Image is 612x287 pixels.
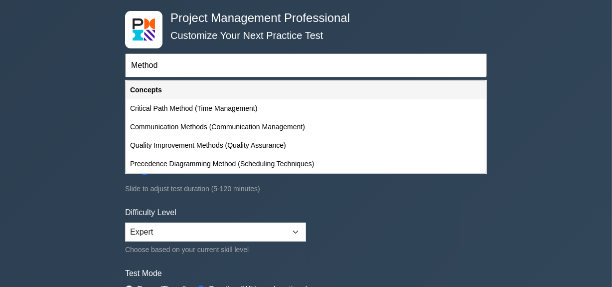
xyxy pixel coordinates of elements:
[126,155,486,173] div: Precedence Diagramming Method (Scheduling Techniques)
[125,53,487,77] input: Start typing to filter on topic or concept...
[125,268,487,280] label: Test Mode
[125,183,487,195] div: Slide to adjust test duration (5-120 minutes)
[126,81,486,99] div: Concepts
[126,99,486,118] div: Critical Path Method (Time Management)
[126,136,486,155] div: Quality Improvement Methods (Quality Assurance)
[125,244,306,256] div: Choose based on your current skill level
[166,11,438,25] h4: Project Management Professional
[125,207,176,219] label: Difficulty Level
[126,118,486,136] div: Communication Methods (Communication Management)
